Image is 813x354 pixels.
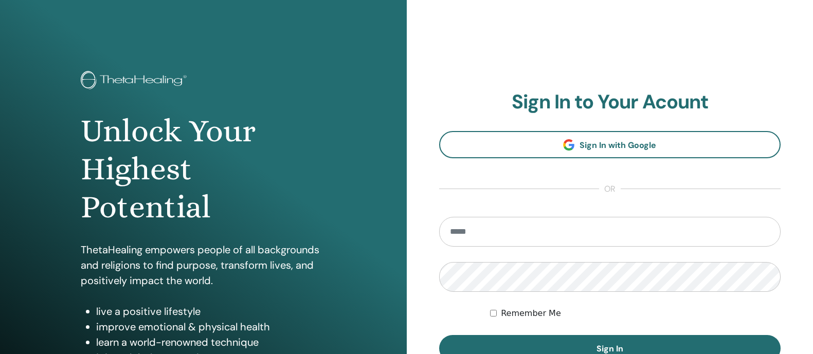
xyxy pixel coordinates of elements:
[96,319,326,334] li: improve emotional & physical health
[501,307,561,320] label: Remember Me
[81,112,326,227] h1: Unlock Your Highest Potential
[439,90,781,114] h2: Sign In to Your Acount
[81,242,326,288] p: ThetaHealing empowers people of all backgrounds and religions to find purpose, transform lives, a...
[580,140,656,151] span: Sign In with Google
[597,343,623,354] span: Sign In
[599,183,621,195] span: or
[96,334,326,350] li: learn a world-renowned technique
[439,131,781,158] a: Sign In with Google
[490,307,781,320] div: Keep me authenticated indefinitely or until I manually logout
[96,304,326,319] li: live a positive lifestyle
